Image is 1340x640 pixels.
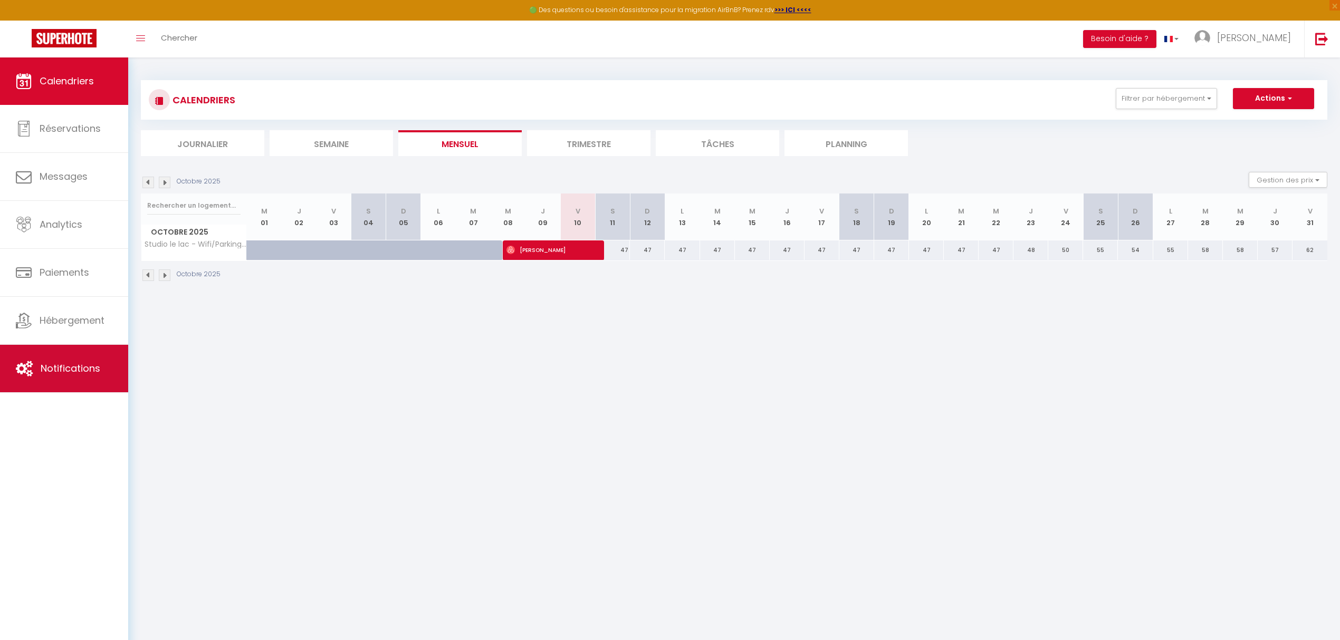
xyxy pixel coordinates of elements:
[1133,206,1138,216] abbr: D
[143,240,248,248] span: Studio le lac - Wifi/Parking/Gare - [GEOGRAPHIC_DATA]
[1083,30,1156,48] button: Besoin d'aide ?
[1258,240,1293,260] div: 57
[398,130,522,156] li: Mensuel
[909,240,944,260] div: 47
[958,206,964,216] abbr: M
[527,130,650,156] li: Trimestre
[170,88,235,112] h3: CALENDRIERS
[610,206,615,216] abbr: S
[1013,193,1048,240] th: 23
[331,206,336,216] abbr: V
[1013,240,1048,260] div: 48
[1186,21,1304,57] a: ... [PERSON_NAME]
[1188,193,1223,240] th: 28
[1118,240,1153,260] div: 54
[1223,240,1258,260] div: 58
[874,193,909,240] th: 19
[40,314,104,327] span: Hébergement
[1223,193,1258,240] th: 29
[1048,193,1083,240] th: 24
[595,240,630,260] div: 47
[437,206,440,216] abbr: L
[261,206,267,216] abbr: M
[839,193,874,240] th: 18
[819,206,824,216] abbr: V
[854,206,859,216] abbr: S
[1249,172,1327,188] button: Gestion des prix
[1153,240,1188,260] div: 55
[270,130,393,156] li: Semaine
[141,225,246,240] span: Octobre 2025
[874,240,909,260] div: 47
[665,193,700,240] th: 13
[147,196,241,215] input: Rechercher un logement...
[925,206,928,216] abbr: L
[1064,206,1068,216] abbr: V
[770,193,805,240] th: 16
[491,193,525,240] th: 08
[32,29,97,47] img: Super Booking
[1118,193,1153,240] th: 26
[774,5,811,14] a: >>> ICI <<<<
[700,240,735,260] div: 47
[247,193,282,240] th: 01
[1029,206,1033,216] abbr: J
[595,193,630,240] th: 11
[1233,88,1314,109] button: Actions
[1308,206,1313,216] abbr: V
[1169,206,1172,216] abbr: L
[1273,206,1277,216] abbr: J
[1098,206,1103,216] abbr: S
[909,193,944,240] th: 20
[681,206,684,216] abbr: L
[41,362,100,375] span: Notifications
[560,193,595,240] th: 10
[456,193,491,240] th: 07
[839,240,874,260] div: 47
[944,193,979,240] th: 21
[40,122,101,135] span: Réservations
[1258,193,1293,240] th: 30
[805,193,839,240] th: 17
[177,269,221,279] p: Octobre 2025
[784,130,908,156] li: Planning
[735,240,770,260] div: 47
[993,206,999,216] abbr: M
[177,177,221,187] p: Octobre 2025
[1194,30,1210,46] img: ...
[1293,193,1327,240] th: 31
[785,206,789,216] abbr: J
[366,206,371,216] abbr: S
[656,130,779,156] li: Tâches
[645,206,650,216] abbr: D
[665,240,700,260] div: 47
[40,218,82,231] span: Analytics
[1293,240,1327,260] div: 62
[714,206,721,216] abbr: M
[770,240,805,260] div: 47
[700,193,735,240] th: 14
[141,130,264,156] li: Journalier
[1083,240,1118,260] div: 55
[735,193,770,240] th: 15
[297,206,301,216] abbr: J
[505,206,511,216] abbr: M
[979,193,1013,240] th: 22
[944,240,979,260] div: 47
[1048,240,1083,260] div: 50
[979,240,1013,260] div: 47
[40,266,89,279] span: Paiements
[630,193,665,240] th: 12
[630,240,665,260] div: 47
[1153,193,1188,240] th: 27
[351,193,386,240] th: 04
[1083,193,1118,240] th: 25
[889,206,894,216] abbr: D
[1188,240,1223,260] div: 58
[40,74,94,88] span: Calendriers
[805,240,839,260] div: 47
[1217,31,1291,44] span: [PERSON_NAME]
[1237,206,1243,216] abbr: M
[749,206,755,216] abbr: M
